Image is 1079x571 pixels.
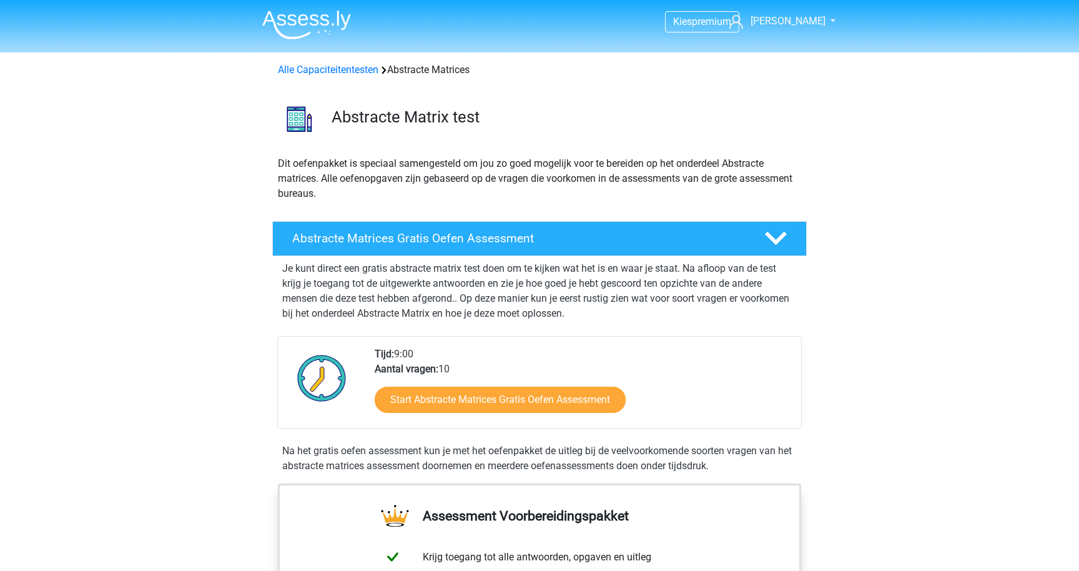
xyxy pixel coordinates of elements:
p: Je kunt direct een gratis abstracte matrix test doen om te kijken wat het is en waar je staat. Na... [282,261,797,321]
img: Assessly [262,10,351,39]
p: Dit oefenpakket is speciaal samengesteld om jou zo goed mogelijk voor te bereiden op het onderdee... [278,156,801,201]
div: Abstracte Matrices [273,62,806,77]
h3: Abstracte Matrix test [332,107,797,127]
a: Abstracte Matrices Gratis Oefen Assessment [267,221,812,256]
img: Klok [290,347,353,409]
div: Na het gratis oefen assessment kun je met het oefenpakket de uitleg bij de veelvoorkomende soorte... [277,444,802,474]
span: [PERSON_NAME] [751,15,825,27]
h4: Abstracte Matrices Gratis Oefen Assessment [292,231,744,246]
span: premium [692,16,731,27]
b: Tijd: [375,348,394,360]
b: Aantal vragen: [375,363,438,375]
span: Kies [673,16,692,27]
a: Alle Capaciteitentesten [278,64,378,76]
a: [PERSON_NAME] [724,14,827,29]
a: Kiespremium [666,13,739,30]
a: Start Abstracte Matrices Gratis Oefen Assessment [375,387,626,413]
img: abstracte matrices [273,92,326,146]
div: 9:00 10 [365,347,801,428]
